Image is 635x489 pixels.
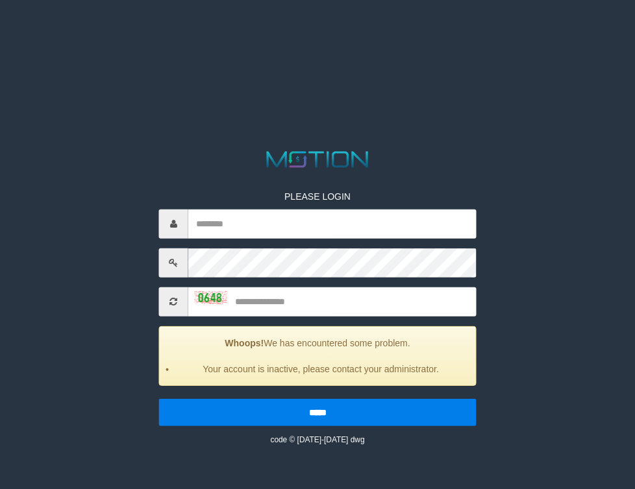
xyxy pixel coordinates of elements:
div: We has encountered some problem. [159,326,477,386]
img: captcha [195,291,227,304]
li: Your account is inactive, please contact your administrator. [176,363,466,376]
strong: Whoops! [225,338,264,348]
p: PLEASE LOGIN [159,190,477,203]
small: code © [DATE]-[DATE] dwg [270,435,364,444]
img: MOTION_logo.png [262,149,373,171]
